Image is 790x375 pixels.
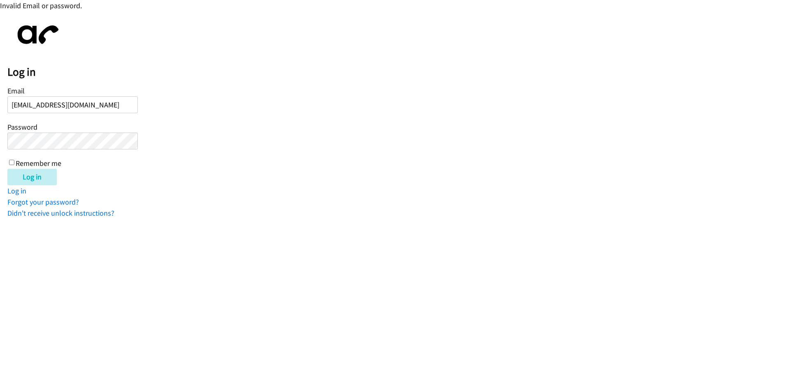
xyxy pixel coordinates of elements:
[16,158,61,168] label: Remember me
[7,65,790,79] h2: Log in
[7,197,79,207] a: Forgot your password?
[7,186,26,196] a: Log in
[7,208,114,218] a: Didn't receive unlock instructions?
[7,86,25,95] label: Email
[7,169,57,185] input: Log in
[7,122,37,132] label: Password
[7,19,65,51] img: aphone-8a226864a2ddd6a5e75d1ebefc011f4aa8f32683c2d82f3fb0802fe031f96514.svg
